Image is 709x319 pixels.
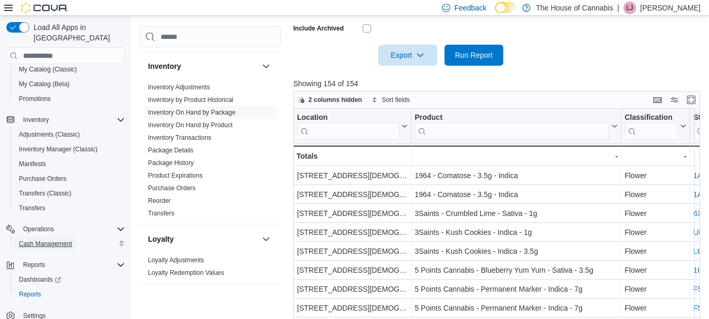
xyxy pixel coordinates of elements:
button: Operations [2,222,129,236]
a: Dashboards [10,272,129,287]
span: Loyalty Redemption Values [148,269,224,277]
button: Manifests [10,157,129,171]
span: My Catalog (Classic) [19,65,77,74]
div: Flower [625,264,686,277]
a: Inventory On Hand by Product [148,121,232,129]
a: My Catalog (Classic) [15,63,81,76]
span: Adjustments (Classic) [15,128,125,141]
span: Promotions [19,95,51,103]
span: Reports [19,259,125,271]
span: Export [385,45,431,66]
div: [STREET_ADDRESS][DEMOGRAPHIC_DATA] [297,302,408,315]
button: Reports [19,259,49,271]
div: 5 Points Cannabis - Permanent Marker - Indica - 7g [415,283,618,296]
span: Package History [148,159,194,167]
button: Adjustments (Classic) [10,127,129,142]
span: Reports [15,288,125,301]
button: Inventory [148,61,258,71]
p: [PERSON_NAME] [640,2,701,14]
span: Reorder [148,197,171,205]
div: Flower [625,245,686,258]
div: Classification [625,113,678,123]
a: Transfers [148,210,174,217]
img: Cova [21,3,68,13]
button: Reports [10,287,129,302]
a: Inventory by Product Historical [148,96,234,104]
div: 5 Points Cannabis - Permanent Marker - Indica - 7g [415,302,618,315]
div: Flower [625,170,686,182]
button: Promotions [10,91,129,106]
a: Adjustments (Classic) [15,128,84,141]
div: [STREET_ADDRESS][DEMOGRAPHIC_DATA] [297,227,408,239]
span: Transfers (Classic) [15,187,125,200]
button: Sort fields [367,94,414,106]
a: My Catalog (Beta) [15,78,74,90]
div: Product [415,113,609,123]
div: Flower [625,283,686,296]
span: Inventory by Product Historical [148,96,234,104]
span: Inventory [19,114,125,126]
button: Location [297,113,408,140]
div: Flower [625,208,686,220]
a: Manifests [15,158,50,170]
div: 3Saints - Kush Cookies - Indica - 3.5g [415,245,618,258]
div: [STREET_ADDRESS][DEMOGRAPHIC_DATA] [297,264,408,277]
a: Cash Management [15,238,76,250]
span: Cash Management [19,240,72,248]
span: Feedback [454,3,486,13]
button: Transfers (Classic) [10,186,129,201]
a: Product Expirations [148,172,203,179]
span: Adjustments (Classic) [19,130,80,139]
span: Purchase Orders [148,184,196,192]
div: Inventory [140,81,281,224]
span: Inventory On Hand by Package [148,108,236,117]
button: Loyalty [148,234,258,244]
div: Location [297,113,399,140]
a: Transfers (Classic) [15,187,76,200]
div: 1964 - Comatose - 3.5g - Indica [415,189,618,201]
div: Totals [297,150,408,162]
button: Export [378,45,437,66]
button: Enter fullscreen [685,94,697,106]
span: Manifests [15,158,125,170]
span: Manifests [19,160,46,168]
label: Include Archived [293,24,344,33]
button: Run Report [445,45,503,66]
div: - [625,150,686,162]
div: Location [297,113,399,123]
span: Inventory Transactions [148,133,211,142]
input: Dark Mode [495,2,517,13]
h3: Inventory [148,61,181,71]
span: Loyalty Adjustments [148,256,204,264]
button: Transfers [10,201,129,215]
span: Reports [23,261,45,269]
span: Cash Management [15,238,125,250]
div: 1964 - Comatose - 3.5g - Indica [415,170,618,182]
span: Purchase Orders [15,172,125,185]
div: Liam Jefferson [623,2,636,14]
button: Loyalty [260,233,272,245]
button: Keyboard shortcuts [651,94,664,106]
div: [STREET_ADDRESS][DEMOGRAPHIC_DATA] [297,208,408,220]
p: Showing 154 of 154 [293,78,704,89]
div: - [415,150,618,162]
span: Dashboards [15,273,125,286]
a: Inventory Manager (Classic) [15,143,102,156]
a: Loyalty Adjustments [148,256,204,264]
span: Transfers [15,202,125,214]
span: Promotions [15,92,125,105]
span: 2 columns hidden [309,96,362,104]
a: Reorder [148,197,171,204]
button: 2 columns hidden [294,94,366,106]
div: [STREET_ADDRESS][DEMOGRAPHIC_DATA] [297,170,408,182]
a: Inventory Adjustments [148,84,210,91]
span: Sort fields [382,96,410,104]
button: Reports [2,258,129,272]
div: 3Saints - Crumbled Lime - Sativa - 1g [415,208,618,220]
div: Flower [625,189,686,201]
a: Reports [15,288,45,301]
span: Transfers (Classic) [19,189,71,198]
